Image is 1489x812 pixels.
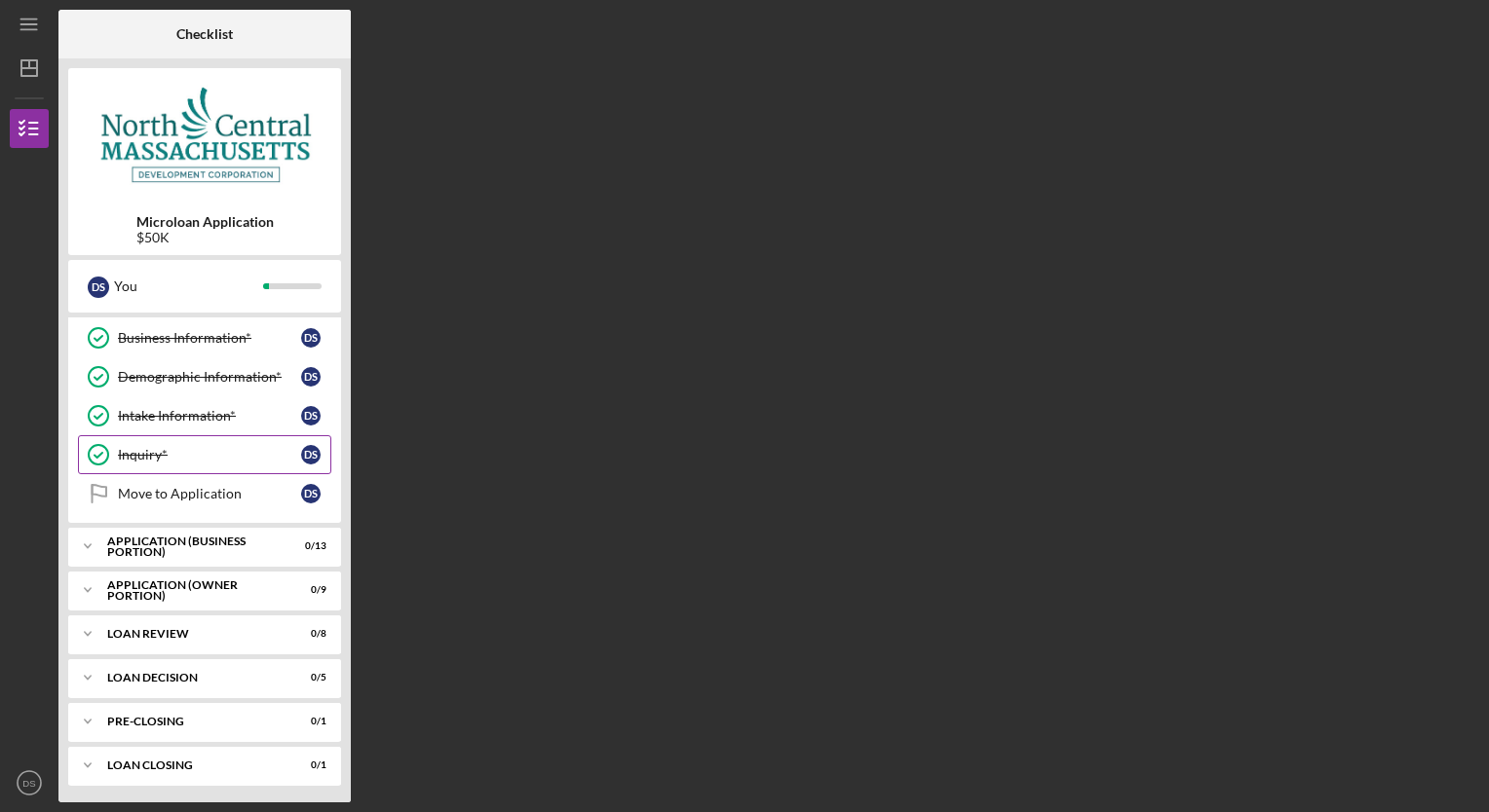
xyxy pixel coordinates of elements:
[78,396,331,435] a: Intake Information*DS
[291,672,326,683] div: 0 / 5
[118,447,301,462] div: Inquiry*
[78,474,331,513] a: Move to ApplicationDS
[68,78,341,195] img: Product logo
[118,369,301,385] div: Demographic Information*
[301,406,321,425] div: D S
[78,357,331,396] a: Demographic Information*DS
[107,716,278,727] div: PRE-CLOSING
[78,318,331,357] a: Business Information*DS
[107,759,278,771] div: LOAN CLOSING
[107,628,278,640] div: LOAN REVIEW
[291,716,326,727] div: 0 / 1
[301,367,321,387] div: D S
[291,584,326,596] div: 0 / 9
[88,277,109,298] div: D S
[301,328,321,348] div: D S
[136,214,274,230] b: Microloan Application
[301,445,321,464] div: D S
[291,759,326,771] div: 0 / 1
[107,579,278,602] div: APPLICATION (OWNER PORTION)
[78,435,331,474] a: Inquiry*DS
[176,26,233,42] b: Checklist
[107,672,278,683] div: LOAN DECISION
[291,628,326,640] div: 0 / 8
[118,330,301,346] div: Business Information*
[78,279,331,318] a: 1Personal Information*DS
[301,484,321,503] div: D S
[107,535,278,558] div: APPLICATION (BUSINESS PORTION)
[118,408,301,424] div: Intake Information*
[136,230,274,245] div: $50K
[10,763,49,802] button: DS
[118,486,301,501] div: Move to Application
[114,270,263,303] div: You
[22,778,35,789] text: DS
[291,540,326,552] div: 0 / 13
